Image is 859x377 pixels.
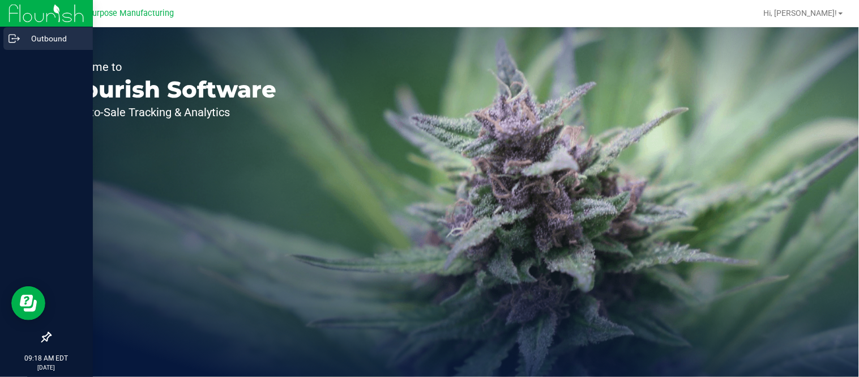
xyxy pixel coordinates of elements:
[8,33,20,44] inline-svg: Outbound
[61,78,276,101] p: Flourish Software
[57,9,174,18] span: Greater Purpose Manufacturing
[11,286,45,320] iframe: Resource center
[61,61,276,73] p: Welcome to
[61,107,276,118] p: Seed-to-Sale Tracking & Analytics
[20,32,88,45] p: Outbound
[764,9,837,18] span: Hi, [PERSON_NAME]!
[5,363,88,372] p: [DATE]
[5,353,88,363] p: 09:18 AM EDT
